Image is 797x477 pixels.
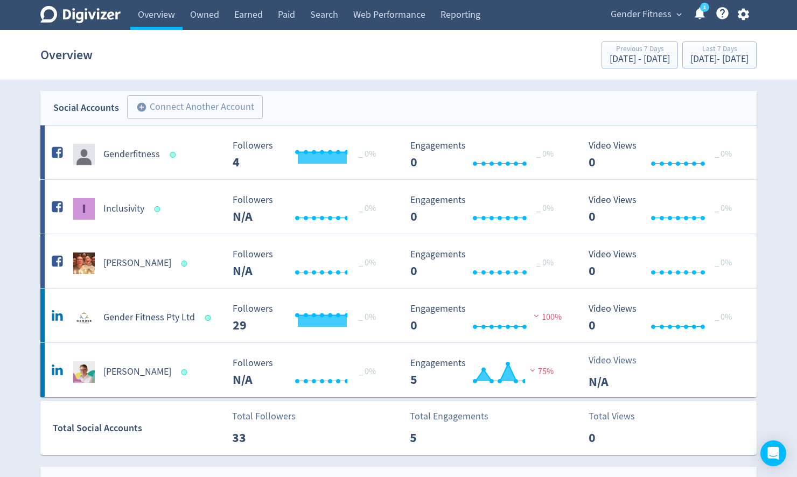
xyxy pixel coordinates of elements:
[359,257,376,268] span: _ 0%
[583,141,745,169] svg: Video Views 0
[715,149,732,159] span: _ 0%
[227,195,389,223] svg: Followers ---
[103,148,160,161] h5: Genderfitness
[73,198,95,220] img: Inclusivity undefined
[607,6,684,23] button: Gender Fitness
[40,234,757,288] a: Ken Barton undefined[PERSON_NAME] Followers --- _ 0% Followers N/A Engagements 0 Engagements 0 _ ...
[589,428,651,447] p: 0
[527,366,554,377] span: 75%
[536,203,554,214] span: _ 0%
[103,202,144,215] h5: Inclusivity
[682,41,757,68] button: Last 7 Days[DATE]- [DATE]
[40,38,93,72] h1: Overview
[53,100,119,116] div: Social Accounts
[170,152,179,158] span: Data last synced: 3 Sep 2025, 7:01pm (AEST)
[583,304,745,332] svg: Video Views 0
[227,249,389,278] svg: Followers ---
[103,311,195,324] h5: Gender Fitness Pty Ltd
[531,312,542,320] img: negative-performance.svg
[405,358,567,387] svg: Engagements 5
[715,257,732,268] span: _ 0%
[73,144,95,165] img: Genderfitness undefined
[715,203,732,214] span: _ 0%
[405,141,567,169] svg: Engagements 0
[359,203,376,214] span: _ 0%
[405,304,567,332] svg: Engagements 0
[232,428,294,447] p: 33
[583,195,745,223] svg: Video Views 0
[674,10,684,19] span: expand_more
[690,54,749,64] div: [DATE] - [DATE]
[405,195,567,223] svg: Engagements 0
[181,261,191,266] span: Data last synced: 3 Sep 2025, 7:01pm (AEST)
[359,149,376,159] span: _ 0%
[40,343,757,397] a: Ken Barton undefined[PERSON_NAME] Followers --- _ 0% Followers N/A Engagements 5 Engagements 5 75...
[73,361,95,383] img: Ken Barton undefined
[73,307,95,328] img: Gender Fitness Pty Ltd undefined
[700,3,709,12] a: 1
[127,95,263,119] button: Connect Another Account
[602,41,678,68] button: Previous 7 Days[DATE] - [DATE]
[405,249,567,278] svg: Engagements 0
[611,6,672,23] span: Gender Fitness
[583,249,745,278] svg: Video Views 0
[227,358,389,387] svg: Followers ---
[232,409,296,424] p: Total Followers
[40,180,757,234] a: Inclusivity undefinedInclusivity Followers --- _ 0% Followers N/A Engagements 0 Engagements 0 _ 0...
[610,54,670,64] div: [DATE] - [DATE]
[589,372,651,391] p: N/A
[760,440,786,466] div: Open Intercom Messenger
[536,149,554,159] span: _ 0%
[610,45,670,54] div: Previous 7 Days
[227,304,389,332] svg: Followers ---
[40,125,757,179] a: Genderfitness undefinedGenderfitness Followers --- _ 0% Followers 4 Engagements 0 Engagements 0 _...
[40,289,757,342] a: Gender Fitness Pty Ltd undefinedGender Fitness Pty Ltd Followers --- _ 0% Followers 29 Engagement...
[227,141,389,169] svg: Followers ---
[715,312,732,322] span: _ 0%
[119,97,263,119] a: Connect Another Account
[359,366,376,377] span: _ 0%
[205,315,214,321] span: Data last synced: 3 Sep 2025, 7:01pm (AEST)
[53,420,225,436] div: Total Social Accounts
[410,409,488,424] p: Total Engagements
[531,312,562,322] span: 100%
[703,4,706,11] text: 1
[690,45,749,54] div: Last 7 Days
[181,369,191,375] span: Data last synced: 3 Sep 2025, 7:01pm (AEST)
[410,428,472,447] p: 5
[359,312,376,322] span: _ 0%
[155,206,164,212] span: Data last synced: 3 Sep 2025, 7:01pm (AEST)
[589,353,651,368] p: Video Views
[136,102,147,113] span: add_circle
[536,257,554,268] span: _ 0%
[527,366,538,374] img: negative-performance.svg
[103,257,171,270] h5: [PERSON_NAME]
[73,252,95,274] img: Ken Barton undefined
[103,366,171,378] h5: [PERSON_NAME]
[589,409,651,424] p: Total Views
